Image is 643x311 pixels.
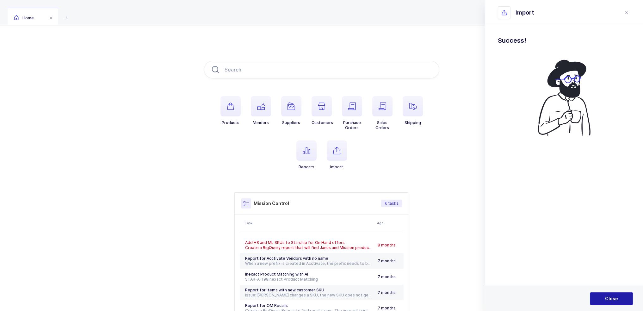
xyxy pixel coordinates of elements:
[251,96,271,125] button: Vendors
[378,243,396,247] span: 8 months
[296,140,317,170] button: Reports
[529,56,600,139] img: coffee.svg
[204,61,439,78] input: Search
[14,16,34,20] span: Home
[245,256,328,261] span: Report for Acctivate Vendors with no name
[245,240,345,245] span: Add HS and ML SKUs to Starship for On Hand offers
[245,272,308,277] span: Inexact Product Matching with AI
[245,277,269,282] a: STAR-A-198
[245,288,324,292] span: Report for items with new customer SKU
[498,35,630,46] h1: Success!
[372,96,393,130] button: SalesOrders
[245,293,373,298] div: Issue: [PERSON_NAME] changes a SKU, the new SKU does not get matched to the Janus product as it's...
[590,292,633,305] button: Close
[378,258,396,263] span: 7 months
[281,96,301,125] button: Suppliers
[378,274,396,279] span: 7 months
[245,261,373,266] div: When a new prefix is created in Acctivate, the prefix needs to be merged with an existing vendor ...
[378,306,396,310] span: 7 months
[312,96,333,125] button: Customers
[377,221,402,226] div: Age
[254,200,289,207] h3: Mission Control
[245,277,373,282] div: Inexact Product Matching
[385,201,399,206] span: 6 tasks
[623,9,630,16] button: close drawer
[245,303,288,308] span: Report for OM Recalls
[516,9,534,16] span: Import
[327,140,347,170] button: Import
[403,96,423,125] button: Shipping
[220,96,241,125] button: Products
[245,221,373,226] div: Task
[245,245,373,250] div: Create a BigQuery report that will find Janus and Mission products that do not have a HS or ML SK...
[342,96,362,130] button: PurchaseOrders
[378,290,396,295] span: 7 months
[605,295,618,302] span: Close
